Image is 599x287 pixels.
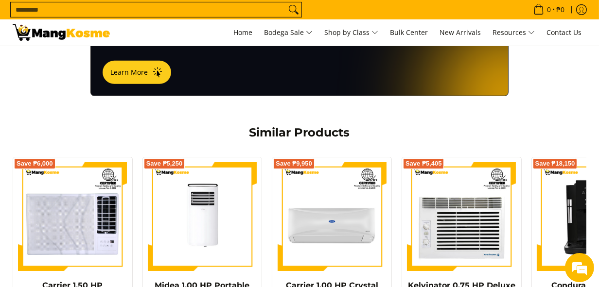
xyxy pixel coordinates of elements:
span: Save ₱5,405 [405,161,442,167]
a: Shop by Class [319,19,383,46]
img: Kelvinator 0.75 HP Deluxe Eco, Window-Type Air Conditioner (Class A) [407,162,516,271]
img: Carrier 1.00 HP Crystal Split-Type Inverter Air Conditioner (Class A) [277,162,387,271]
button: Search [286,2,301,17]
a: Home [229,19,257,46]
h2: Similar Products [86,125,513,140]
button: Learn More [103,61,171,84]
a: Bodega Sale [259,19,317,46]
nav: Main Menu [120,19,586,46]
span: New Arrivals [440,28,481,37]
span: Resources [493,27,535,39]
img: Carrier 1.50 HP Remote Aura Window-Type Inverter Air Conditioner (Premium) [18,162,127,271]
span: Save ₱9,950 [276,161,312,167]
textarea: Type your message and hit 'Enter' [5,187,185,221]
span: Contact Us [546,28,581,37]
div: Minimize live chat window [159,5,183,28]
span: Save ₱5,250 [146,161,183,167]
a: Bulk Center [385,19,433,46]
span: Bulk Center [390,28,428,37]
div: Chat with us now [51,54,163,67]
span: ₱0 [555,6,566,13]
span: Home [233,28,252,37]
span: Save ₱6,000 [17,161,53,167]
a: Contact Us [542,19,586,46]
span: Bodega Sale [264,27,313,39]
span: Save ₱18,150 [535,161,575,167]
img: Carrier 2 HP Crystal 2 Split-Type Aircon (Class A) l Mang Kosme [13,24,110,41]
a: New Arrivals [435,19,486,46]
span: Shop by Class [324,27,378,39]
span: We're online! [56,83,134,181]
a: Resources [488,19,540,46]
span: • [530,4,567,15]
img: Midea 1.00 HP Portable Non-InverterAir Conditioner (Class B) [148,162,257,271]
span: 0 [546,6,552,13]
